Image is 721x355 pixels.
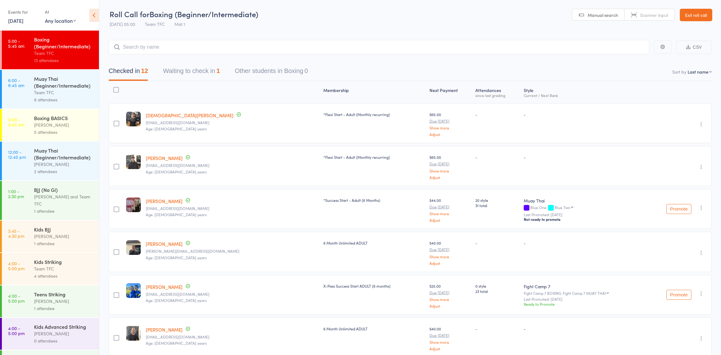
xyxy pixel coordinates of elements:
[475,112,519,117] div: -
[34,129,94,136] div: 5 attendees
[8,17,23,24] a: [DATE]
[146,241,183,247] a: [PERSON_NAME]
[321,84,427,100] div: Membership
[34,147,94,161] div: Muay Thai (Beginner/Intermediate)
[2,253,99,285] a: 4:00 -5:00 pmKids StrikingTeam TFC4 attendees
[34,265,94,272] div: Team TFC
[429,326,471,351] div: $40.00
[588,12,618,18] span: Manual search
[323,283,424,289] div: X-Pass Success Start ADULT (6 months)
[146,198,183,204] a: [PERSON_NAME]
[2,109,99,141] a: 9:00 -9:45 amBoxing BASICS[PERSON_NAME]5 attendees
[146,298,207,303] span: Age: [DEMOGRAPHIC_DATA] years
[521,84,646,100] div: Style
[174,21,185,27] span: Mat 1
[34,207,94,215] div: 1 attendee
[524,297,643,301] small: Last Promoted: [DATE]
[666,290,691,300] button: Promote
[429,333,471,338] small: Due [DATE]
[2,221,99,252] a: 3:45 -4:30 pmKids BJJ[PERSON_NAME]1 attendee
[475,283,519,289] span: 0 style
[146,249,318,253] small: John@dirsellconstructions.com.au
[34,226,94,233] div: Kids BJJ
[429,297,471,301] a: Show more
[429,255,471,259] a: Show more
[45,7,76,17] div: At
[524,112,643,117] div: -
[429,247,471,252] small: Due [DATE]
[429,169,471,173] a: Show more
[429,162,471,166] small: Due [DATE]
[429,112,471,136] div: $65.00
[34,57,94,64] div: 13 attendees
[524,326,643,331] div: -
[8,149,26,159] time: 12:00 - 12:45 pm
[672,69,686,75] label: Sort by
[126,326,141,341] img: image1733522377.png
[429,212,471,216] a: Show more
[146,155,183,161] a: [PERSON_NAME]
[141,67,148,74] div: 12
[429,126,471,130] a: Show more
[688,69,709,75] div: Last name
[429,290,471,295] small: Due [DATE]
[163,64,220,81] button: Waiting to check in1
[8,261,25,271] time: 4:00 - 5:00 pm
[34,233,94,240] div: [PERSON_NAME]
[146,126,207,131] span: Age: [DEMOGRAPHIC_DATA] years
[680,9,712,21] a: Exit roll call
[34,96,94,103] div: 8 attendees
[109,40,649,54] input: Search by name
[34,89,94,96] div: Team TFC
[429,119,471,123] small: Due [DATE]
[429,304,471,308] a: Adjust
[475,289,519,294] span: 23 total
[429,261,471,265] a: Adjust
[2,318,99,350] a: 4:00 -5:00 pmKids Advanced Striking[PERSON_NAME]0 attendees
[524,154,643,160] div: -
[429,240,471,265] div: $40.00
[555,205,570,209] div: Blue Two
[8,78,24,88] time: 6:00 - 6:45 am
[2,31,99,69] a: 5:00 -5:45 amBoxing (Beginner/Intermediate)Team TFC13 attendees
[475,240,519,246] div: -
[34,193,94,207] div: [PERSON_NAME] and Team TFC
[8,228,24,238] time: 3:45 - 4:30 pm
[2,142,99,180] a: 12:00 -12:45 pmMuay Thai (Beginner/Intermediate)[PERSON_NAME]2 attendees
[126,240,141,255] img: image1737057346.png
[640,12,668,18] span: Scanner input
[109,64,148,81] button: Checked in12
[473,84,521,100] div: Atten­dances
[323,240,424,246] div: 6 Month Unlimited ADULT
[2,285,99,317] a: 4:00 -5:00 pmTeens Striking[PERSON_NAME]1 attendee
[110,9,150,19] span: Roll Call for
[146,340,207,346] span: Age: [DEMOGRAPHIC_DATA] years
[34,330,94,337] div: [PERSON_NAME]
[126,112,141,126] img: image1750752741.png
[146,292,318,296] small: lachiejohnston58@gmail.com
[429,340,471,344] a: Show more
[666,204,691,214] button: Promote
[475,154,519,160] div: -
[34,161,94,168] div: [PERSON_NAME]
[34,298,94,305] div: [PERSON_NAME]
[34,337,94,344] div: 0 attendees
[34,36,94,50] div: Boxing (Beginner/Intermediate)
[524,197,643,204] div: Muay Thai
[8,117,24,127] time: 9:00 - 9:45 am
[427,84,473,100] div: Next Payment
[429,154,471,179] div: $65.00
[34,305,94,312] div: 1 attendee
[235,64,308,81] button: Other students in Boxing0
[429,197,471,222] div: $44.00
[2,181,99,220] a: 1:00 -2:30 pmBJJ (No Gi)[PERSON_NAME] and Team TFC1 attendee
[475,93,519,97] div: since last grading
[34,258,94,265] div: Kids Striking
[524,301,643,307] div: Ready to Promote
[110,21,135,27] span: [DATE] 05:00
[475,203,519,208] span: 31 total
[146,163,318,168] small: damianbotha123@gmail.com
[34,114,94,121] div: Boxing BASICS
[429,175,471,179] a: Adjust
[524,291,643,295] div: Fight Camp 7 BOXING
